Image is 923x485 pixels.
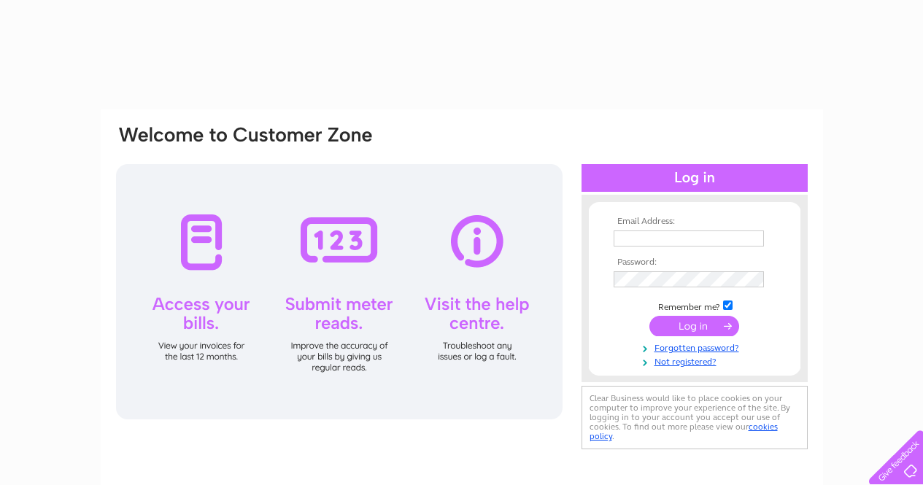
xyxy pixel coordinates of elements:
th: Email Address: [610,217,779,227]
input: Submit [649,316,739,336]
a: Not registered? [614,354,779,368]
div: Clear Business would like to place cookies on your computer to improve your experience of the sit... [582,386,808,449]
th: Password: [610,257,779,268]
td: Remember me? [610,298,779,313]
a: cookies policy [590,422,778,441]
a: Forgotten password? [614,340,779,354]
